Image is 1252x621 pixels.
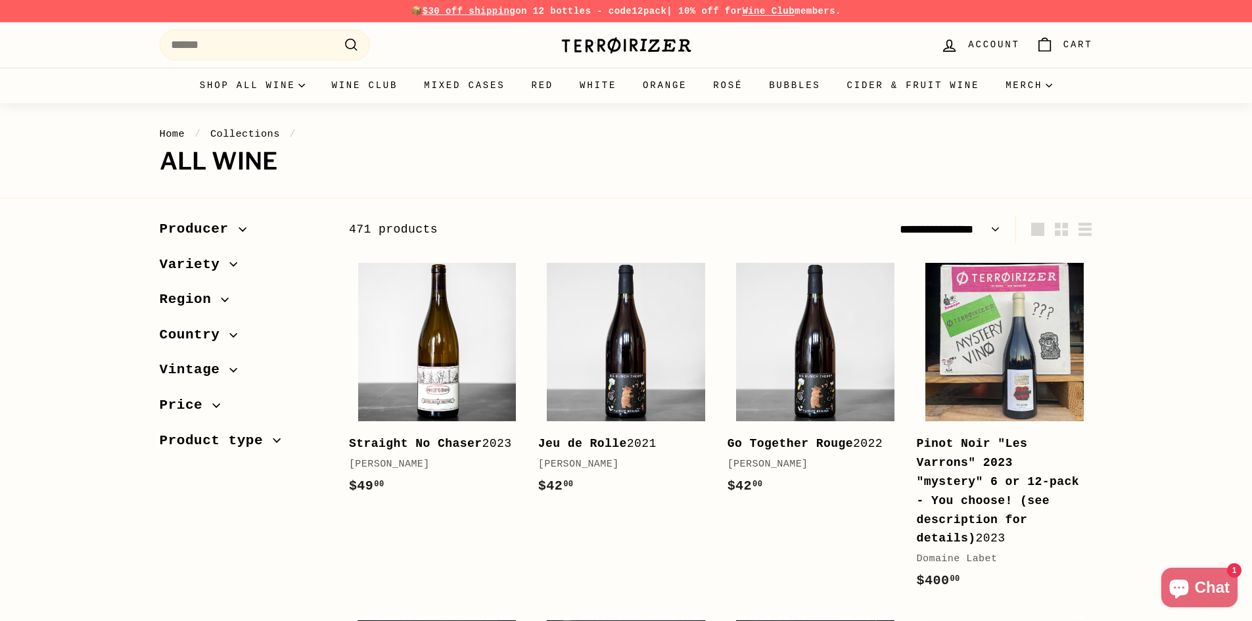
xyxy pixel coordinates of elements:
button: Price [160,391,328,426]
span: Product type [160,430,273,452]
div: 2022 [728,434,891,453]
button: Producer [160,215,328,250]
strong: 12pack [632,6,666,16]
span: Variety [160,254,230,276]
a: Cart [1028,26,1101,64]
sup: 00 [563,480,573,489]
a: Bubbles [756,68,833,103]
span: Region [160,288,221,311]
div: 2021 [538,434,701,453]
span: Producer [160,218,239,241]
inbox-online-store-chat: Shopify online store chat [1157,568,1241,610]
div: [PERSON_NAME] [349,457,512,472]
a: Go Together Rouge2022[PERSON_NAME] [728,254,904,510]
div: [PERSON_NAME] [728,457,891,472]
a: Wine Club [742,6,795,16]
a: Home [160,128,185,140]
span: Price [160,394,213,417]
span: Cart [1063,37,1093,52]
p: 📦 on 12 bottles - code | 10% off for members. [160,4,1093,18]
b: Straight No Chaser [349,437,482,450]
nav: breadcrumbs [160,126,1093,142]
a: Collections [210,128,280,140]
a: Account [933,26,1027,64]
span: $30 off shipping [423,6,516,16]
sup: 00 [950,574,960,584]
span: $400 [917,573,960,588]
button: Country [160,321,328,356]
summary: Shop all wine [187,68,319,103]
div: 2023 [349,434,512,453]
span: Vintage [160,359,230,381]
a: Red [518,68,567,103]
div: 2023 [917,434,1080,548]
a: Straight No Chaser2023[PERSON_NAME] [349,254,525,510]
button: Vintage [160,356,328,391]
b: Jeu de Rolle [538,437,627,450]
span: $42 [538,478,574,494]
button: Region [160,285,328,321]
div: 471 products [349,220,721,239]
b: Go Together Rouge [728,437,853,450]
div: Domaine Labet [917,551,1080,567]
a: Rosé [700,68,756,103]
sup: 00 [374,480,384,489]
a: White [567,68,630,103]
span: / [191,128,204,140]
b: Pinot Noir "Les Varrons" 2023 "mystery" 6 or 12-pack - You choose! (see description for details) [917,437,1080,545]
div: Primary [133,68,1119,103]
a: Jeu de Rolle2021[PERSON_NAME] [538,254,714,510]
h1: All wine [160,149,1093,175]
button: Variety [160,250,328,286]
a: Wine Club [318,68,411,103]
a: Orange [630,68,700,103]
span: $49 [349,478,384,494]
span: Account [968,37,1019,52]
a: Cider & Fruit Wine [834,68,993,103]
a: Mixed Cases [411,68,518,103]
a: Pinot Noir "Les Varrons" 2023 "mystery" 6 or 12-pack - You choose! (see description for details)2... [917,254,1093,605]
sup: 00 [753,480,762,489]
span: Country [160,324,230,346]
div: [PERSON_NAME] [538,457,701,472]
summary: Merch [992,68,1065,103]
span: $42 [728,478,763,494]
span: / [287,128,300,140]
button: Product type [160,426,328,462]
